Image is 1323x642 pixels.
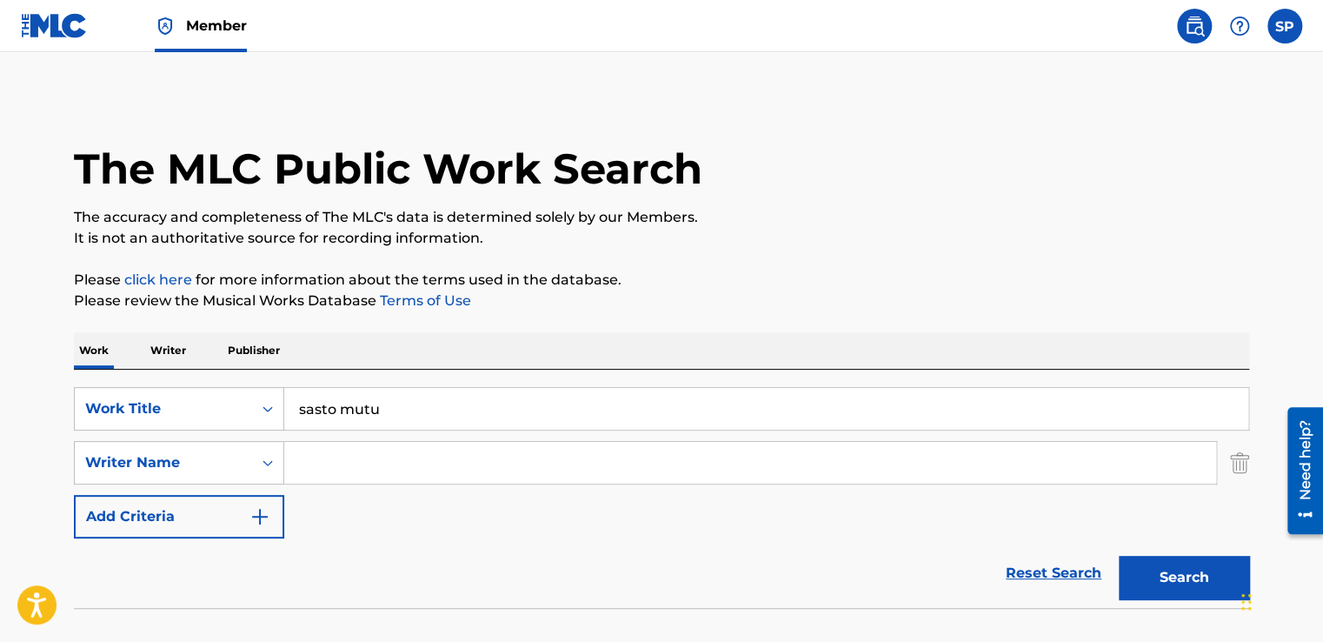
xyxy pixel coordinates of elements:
[249,506,270,527] img: 9d2ae6d4665cec9f34b9.svg
[1236,558,1323,642] iframe: Chat Widget
[85,398,242,419] div: Work Title
[1230,441,1249,485] img: Delete Criterion
[74,291,1249,311] p: Please review the Musical Works Database
[74,270,1249,291] p: Please for more information about the terms used in the database.
[124,271,192,288] a: click here
[1267,9,1302,43] div: User Menu
[1222,9,1257,43] div: Help
[997,554,1110,592] a: Reset Search
[155,16,176,37] img: Top Rightsholder
[85,452,242,473] div: Writer Name
[74,207,1249,228] p: The accuracy and completeness of The MLC's data is determined solely by our Members.
[1229,16,1250,37] img: help
[74,143,702,195] h1: The MLC Public Work Search
[74,387,1249,608] form: Search Form
[1184,16,1205,37] img: search
[74,332,114,369] p: Work
[74,228,1249,249] p: It is not an authoritative source for recording information.
[145,332,191,369] p: Writer
[1241,576,1252,628] div: Drag
[21,13,88,38] img: MLC Logo
[1177,9,1212,43] a: Public Search
[376,292,471,309] a: Terms of Use
[223,332,285,369] p: Publisher
[1274,401,1323,541] iframe: Resource Center
[186,16,247,36] span: Member
[74,495,284,538] button: Add Criteria
[1119,556,1249,599] button: Search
